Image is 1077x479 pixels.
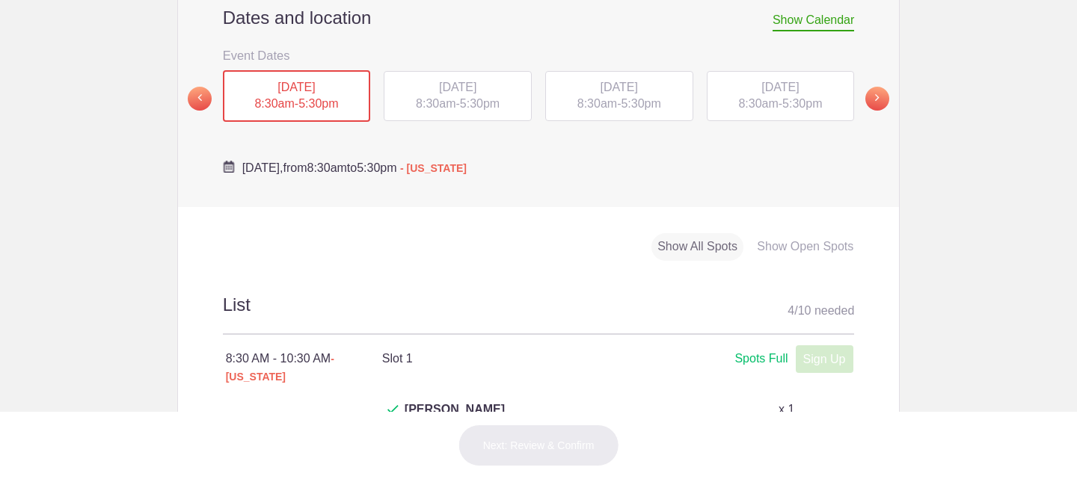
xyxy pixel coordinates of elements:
[761,81,799,93] span: [DATE]
[706,70,856,123] button: [DATE] 8:30am-5:30pm
[382,350,617,368] h4: Slot 1
[383,70,533,123] button: [DATE] 8:30am-5:30pm
[223,7,855,29] h2: Dates and location
[223,161,235,173] img: Cal purple
[298,97,338,110] span: 5:30pm
[577,97,617,110] span: 8:30am
[460,97,500,110] span: 5:30pm
[277,81,315,93] span: [DATE]
[254,97,294,110] span: 8:30am
[226,350,382,386] div: 8:30 AM - 10:30 AM
[384,71,532,122] div: -
[779,401,794,418] p: x 1
[782,97,822,110] span: 5:30pm
[439,81,476,93] span: [DATE]
[242,161,283,174] span: [DATE],
[357,161,396,174] span: 5:30pm
[794,304,797,317] span: /
[226,353,334,383] span: - [US_STATE]
[751,233,859,261] div: Show Open Spots
[387,405,399,414] img: Check dark green
[223,70,371,123] div: -
[545,71,693,122] div: -
[734,350,788,368] div: Spots Full
[458,424,619,466] button: Next: Review & Confirm
[544,70,694,123] button: [DATE] 8:30am-5:30pm
[707,71,855,122] div: -
[307,161,346,174] span: 8:30am
[405,401,505,436] span: [PERSON_NAME]
[223,44,855,67] h3: Event Dates
[242,161,467,174] span: from to
[651,233,743,261] div: Show All Spots
[400,162,467,174] span: - [US_STATE]
[601,81,638,93] span: [DATE]
[222,69,372,123] button: [DATE] 8:30am-5:30pm
[788,300,854,322] div: 4 10 needed
[223,292,855,335] h2: List
[416,97,455,110] span: 8:30am
[621,97,660,110] span: 5:30pm
[773,13,854,31] span: Show Calendar
[738,97,778,110] span: 8:30am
